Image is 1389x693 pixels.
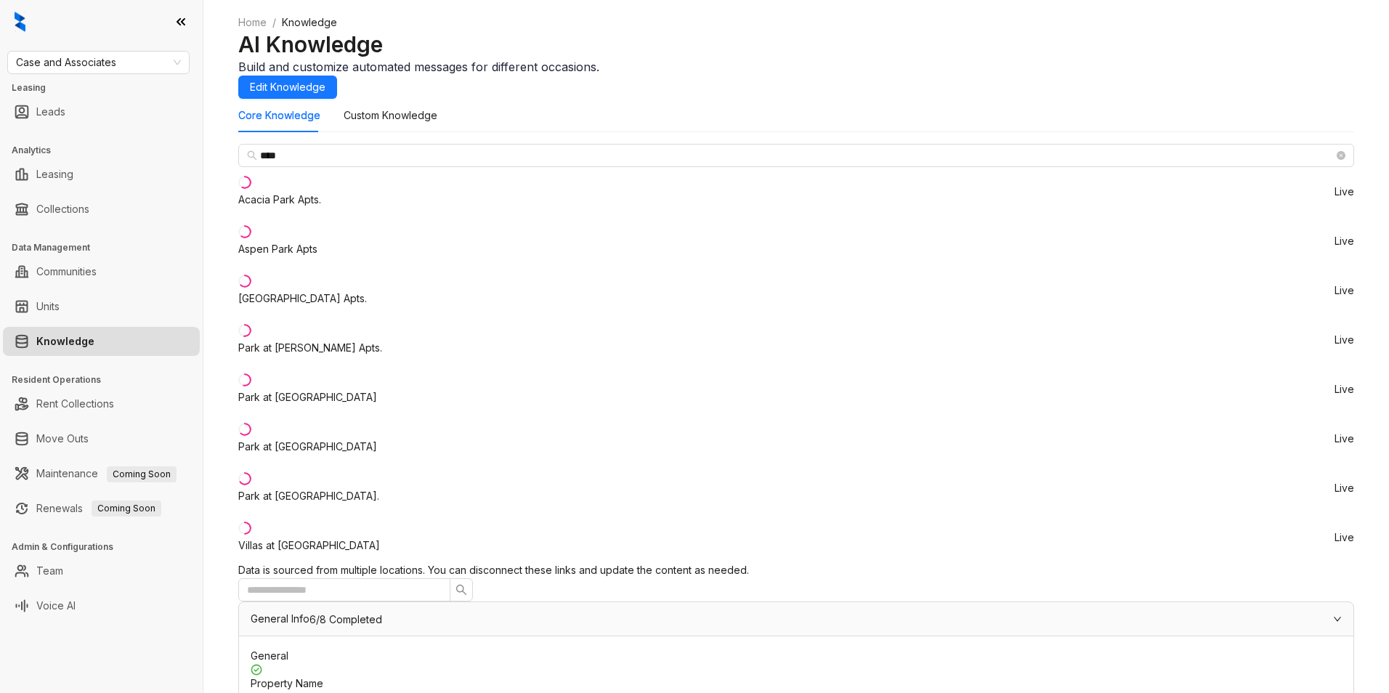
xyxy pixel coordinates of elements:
[3,292,200,321] li: Units
[250,79,325,95] span: Edit Knowledge
[1335,285,1354,296] span: Live
[1337,151,1345,160] span: close-circle
[36,160,73,189] a: Leasing
[455,584,467,596] span: search
[3,257,200,286] li: Communities
[36,327,94,356] a: Knowledge
[239,602,1353,636] div: General Info6/8 Completed
[12,144,203,157] h3: Analytics
[238,58,1354,76] div: Build and customize automated messages for different occasions.
[238,562,1354,578] div: Data is sourced from multiple locations. You can disconnect these links and update the content as...
[1335,434,1354,444] span: Live
[1335,187,1354,197] span: Live
[272,15,276,31] li: /
[1335,335,1354,345] span: Live
[1335,483,1354,493] span: Live
[3,494,200,523] li: Renewals
[238,389,377,405] div: Park at [GEOGRAPHIC_DATA]
[36,257,97,286] a: Communities
[3,459,200,488] li: Maintenance
[238,108,320,123] div: Core Knowledge
[12,81,203,94] h3: Leasing
[36,424,89,453] a: Move Outs
[3,556,200,585] li: Team
[1335,532,1354,543] span: Live
[12,540,203,554] h3: Admin & Configurations
[36,292,60,321] a: Units
[3,389,200,418] li: Rent Collections
[3,160,200,189] li: Leasing
[16,52,181,73] span: Case and Associates
[238,192,321,208] div: Acacia Park Apts.
[238,31,1354,58] h2: AI Knowledge
[36,389,114,418] a: Rent Collections
[15,12,25,32] img: logo
[36,591,76,620] a: Voice AI
[107,466,177,482] span: Coming Soon
[344,108,437,123] div: Custom Knowledge
[1335,384,1354,394] span: Live
[92,500,161,516] span: Coming Soon
[3,591,200,620] li: Voice AI
[282,16,337,28] span: Knowledge
[3,327,200,356] li: Knowledge
[36,556,63,585] a: Team
[36,97,65,126] a: Leads
[238,439,377,455] div: Park at [GEOGRAPHIC_DATA]
[1333,615,1342,623] span: expanded
[36,494,161,523] a: RenewalsComing Soon
[235,15,270,31] a: Home
[12,373,203,386] h3: Resident Operations
[251,612,309,625] span: General Info
[238,76,337,99] button: Edit Knowledge
[251,649,288,662] span: General
[238,538,380,554] div: Villas at [GEOGRAPHIC_DATA]
[238,291,367,307] div: [GEOGRAPHIC_DATA] Apts.
[1335,236,1354,246] span: Live
[3,195,200,224] li: Collections
[12,241,203,254] h3: Data Management
[309,615,382,625] span: 6/8 Completed
[238,241,317,257] div: Aspen Park Apts
[238,340,382,356] div: Park at [PERSON_NAME] Apts.
[3,424,200,453] li: Move Outs
[247,150,257,161] span: search
[238,488,379,504] div: Park at [GEOGRAPHIC_DATA].
[3,97,200,126] li: Leads
[36,195,89,224] a: Collections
